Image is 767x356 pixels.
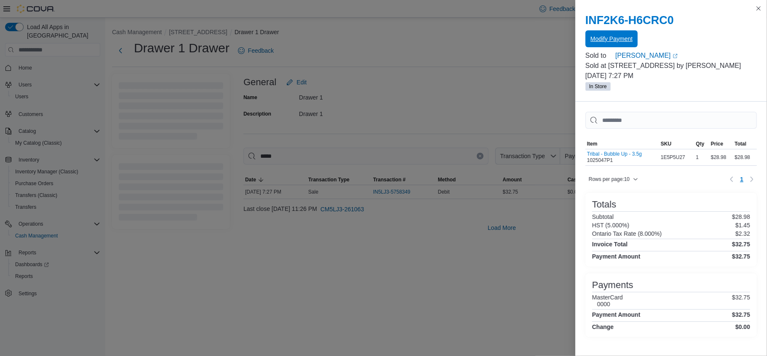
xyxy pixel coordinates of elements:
[585,139,659,149] button: Item
[694,152,709,162] div: 1
[709,139,733,149] button: Price
[754,3,764,13] button: Close this dialog
[592,200,616,210] h3: Totals
[592,241,628,248] h4: Invoice Total
[732,213,750,220] p: $28.98
[694,139,709,149] button: Qty
[737,173,747,186] ul: Pagination for table: MemoryTable from EuiInMemoryTable
[589,83,607,90] span: In Store
[592,230,662,237] h6: Ontario Tax Rate (8.000%)
[615,51,757,61] a: [PERSON_NAME]External link
[732,241,750,248] h4: $32.75
[727,174,737,184] button: Previous page
[661,140,671,147] span: SKU
[585,13,757,27] h2: INF2K6-H6CRC0
[585,174,641,184] button: Rows per page:10
[589,176,630,183] span: Rows per page : 10
[733,139,757,149] button: Total
[592,294,623,301] h6: MasterCard
[592,222,629,229] h6: HST (5.000%)
[733,152,757,162] div: $28.98
[673,54,678,59] svg: External link
[732,253,750,260] h4: $32.75
[587,140,598,147] span: Item
[735,140,746,147] span: Total
[737,173,747,186] button: Page 1 of 1
[585,112,757,129] input: This is a search bar. As you type, the results lower in the page will automatically filter.
[585,51,614,61] div: Sold to
[585,71,757,81] p: [DATE] 7:27 PM
[597,301,623,307] h6: 0000
[735,324,750,330] h4: $0.00
[585,82,611,91] span: In Store
[709,152,733,162] div: $28.98
[592,280,633,290] h3: Payments
[591,35,633,43] span: Modify Payment
[587,151,642,164] div: 1025047P1
[592,311,641,318] h4: Payment Amount
[732,311,750,318] h4: $32.75
[592,253,641,260] h4: Payment Amount
[732,294,750,307] p: $32.75
[696,140,704,147] span: Qty
[659,139,695,149] button: SKU
[592,324,614,330] h4: Change
[587,151,642,157] button: Tribal - Bubble Up - 3.5g
[592,213,614,220] h6: Subtotal
[735,230,750,237] p: $2.32
[740,175,743,183] span: 1
[585,30,638,47] button: Modify Payment
[747,174,757,184] button: Next page
[711,140,723,147] span: Price
[735,222,750,229] p: $1.45
[661,154,685,161] span: 1E5P5U27
[727,173,757,186] nav: Pagination for table: MemoryTable from EuiInMemoryTable
[585,61,757,71] p: Sold at [STREET_ADDRESS] by [PERSON_NAME]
